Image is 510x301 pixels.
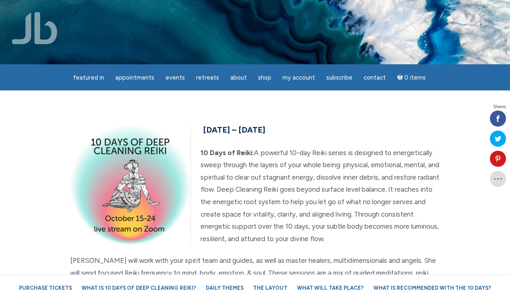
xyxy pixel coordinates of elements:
a: Subscribe [322,70,357,86]
a: Daily Themes [202,281,248,295]
span: About [230,74,247,81]
span: 0 items [404,75,426,81]
span: Shares [493,105,506,109]
a: featured in [68,70,109,86]
span: Events [166,74,185,81]
a: Retreats [191,70,224,86]
span: featured in [73,74,104,81]
span: Appointments [115,74,154,81]
a: Contact [359,70,391,86]
a: My Account [278,70,320,86]
i: Cart [397,74,405,81]
a: Cart0 items [392,69,431,86]
span: Subscribe [326,74,352,81]
a: What will take place? [293,281,368,295]
span: Shop [258,74,271,81]
a: Purchase Tickets [15,281,76,295]
img: Jamie Butler. The Everyday Medium [12,12,57,44]
a: What is 10 Days of Deep Cleaning Reiki? [78,281,200,295]
span: Retreats [196,74,219,81]
a: What is recommended with the 10 Days? [369,281,495,295]
a: The Layout [249,281,291,295]
span: [DATE] – [DATE] [203,125,265,135]
a: Appointments [111,70,159,86]
a: Events [161,70,190,86]
a: About [225,70,252,86]
span: Contact [364,74,386,81]
strong: 10 Days of Reiki: [201,149,254,157]
a: Shop [253,70,276,86]
p: A powerful 10-day Reiki series is designed to energetically sweep through the layers of your whol... [70,147,440,245]
span: My Account [283,74,315,81]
